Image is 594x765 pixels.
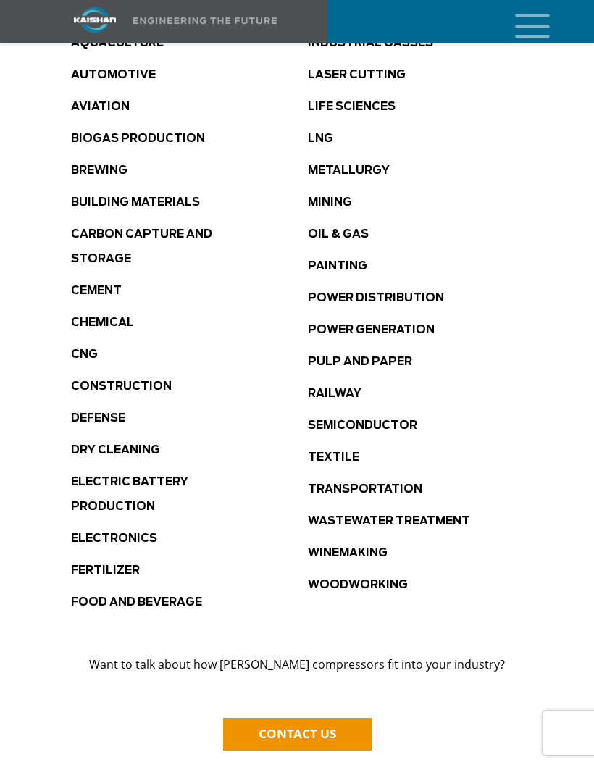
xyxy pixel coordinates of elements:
a: Oil & Gas [308,229,369,240]
img: kaishan logo [41,7,149,33]
a: Pulp and Paper [308,356,412,367]
a: Painting [308,261,367,272]
a: Construction [71,381,172,392]
a: Carbon Capture and Storage [71,229,212,264]
a: Dry Cleaning [71,445,160,456]
a: Defense [71,413,125,424]
a: Cement [71,285,122,296]
a: Aviation [71,101,130,112]
a: Building Materials [71,197,200,208]
img: Engineering the future [133,17,277,24]
a: Power Distribution [308,293,444,304]
a: Automotive [71,70,156,80]
a: Laser Cutting [308,70,406,80]
a: CNG [71,349,98,360]
a: Transportation [308,484,422,495]
a: Biogas production [71,133,205,144]
a: Semiconductor [308,420,417,431]
a: Winemaking [308,548,388,559]
a: Electronics [71,533,157,544]
a: Fertilizer [71,565,140,576]
a: Brewing [71,165,127,176]
a: Metallurgy [308,165,390,176]
a: Railway [308,388,361,399]
a: CONTACT US [223,718,372,751]
a: Food and Beverage [71,597,202,608]
span: CONTACT US [259,725,336,742]
a: Textile [308,452,359,463]
a: Mining [308,197,352,208]
a: LNG [308,133,333,144]
a: Electric Battery Production [71,477,188,512]
a: Chemical [71,317,134,328]
a: Power Generation [308,325,435,335]
a: Life Sciences [308,101,396,112]
a: mobile menu [509,9,534,34]
a: Wastewater Treatment [308,516,470,527]
p: Want to talk about how [PERSON_NAME] compressors fit into your industry? [49,653,545,675]
a: Woodworking [308,580,408,590]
